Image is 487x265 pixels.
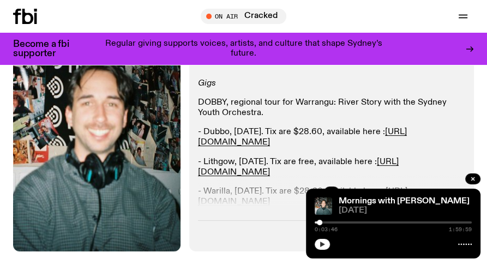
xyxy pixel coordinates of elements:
[315,227,338,232] span: 0:03:46
[339,207,472,215] span: [DATE]
[92,39,395,58] p: Regular giving supports voices, artists, and culture that shape Sydney’s future.
[315,197,332,215] img: Radio presenter Ben Hansen sits in front of a wall of photos and an fbi radio sign. Film photo. B...
[198,157,465,178] p: - Lithgow, [DATE]. Tix are free, available here :
[198,79,216,88] em: Gigs
[13,40,83,58] h3: Become a fbi supporter
[198,98,465,118] p: DOBBY, regional tour for Warrangu: River Story with the Sydney Youth Orchestra.
[201,9,286,24] button: On AirCracked
[339,197,470,206] a: Mornings with [PERSON_NAME]
[198,127,465,148] p: - Dubbo, [DATE]. Tix are $28.60, available here :
[449,227,472,232] span: 1:59:59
